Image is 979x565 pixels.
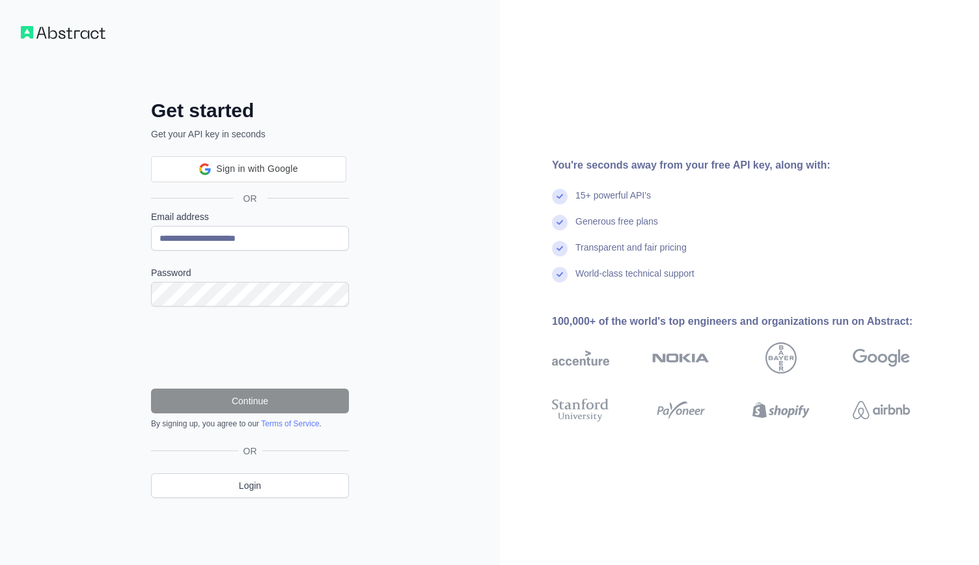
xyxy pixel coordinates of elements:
img: shopify [752,396,810,424]
img: accenture [552,342,609,374]
img: google [853,342,910,374]
img: check mark [552,215,568,230]
span: Sign in with Google [216,162,297,176]
div: 15+ powerful API's [575,189,651,215]
span: OR [238,445,262,458]
label: Email address [151,210,349,223]
img: check mark [552,189,568,204]
div: 100,000+ of the world's top engineers and organizations run on Abstract: [552,314,952,329]
span: OR [233,192,268,205]
h2: Get started [151,99,349,122]
label: Password [151,266,349,279]
iframe: reCAPTCHA [151,322,349,373]
img: payoneer [652,396,710,424]
img: airbnb [853,396,910,424]
a: Login [151,473,349,498]
a: Terms of Service [261,419,319,428]
div: You're seconds away from your free API key, along with: [552,158,952,173]
div: Transparent and fair pricing [575,241,687,267]
div: World-class technical support [575,267,695,293]
img: Workflow [21,26,105,39]
img: bayer [765,342,797,374]
div: Sign in with Google [151,156,346,182]
img: stanford university [552,396,609,424]
p: Get your API key in seconds [151,128,349,141]
img: check mark [552,267,568,282]
div: By signing up, you agree to our . [151,419,349,429]
div: Generous free plans [575,215,658,241]
img: check mark [552,241,568,256]
img: nokia [652,342,710,374]
button: Continue [151,389,349,413]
